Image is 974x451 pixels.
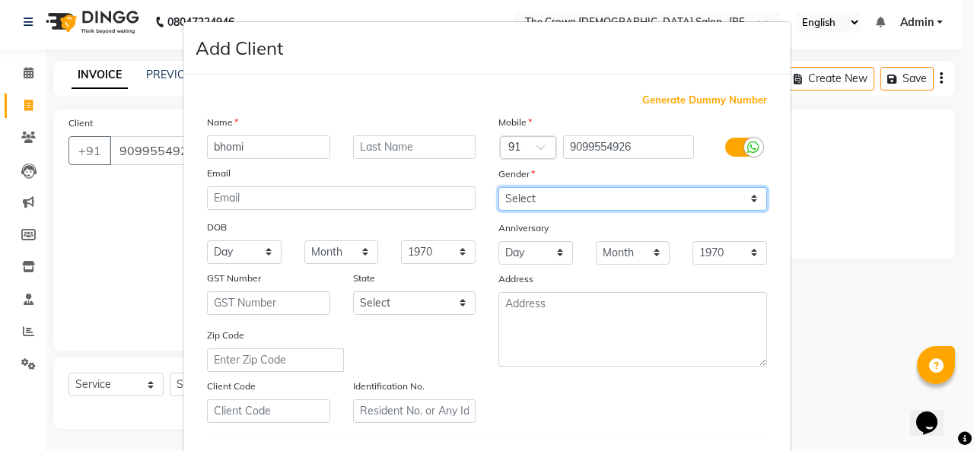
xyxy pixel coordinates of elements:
[207,116,238,129] label: Name
[207,221,227,234] label: DOB
[498,272,533,286] label: Address
[207,291,330,315] input: GST Number
[207,329,244,342] label: Zip Code
[207,186,476,210] input: Email
[563,135,695,159] input: Mobile
[353,380,425,393] label: Identification No.
[910,390,959,436] iframe: chat widget
[207,348,344,372] input: Enter Zip Code
[207,399,330,423] input: Client Code
[196,34,283,62] h4: Add Client
[207,167,231,180] label: Email
[498,116,532,129] label: Mobile
[353,135,476,159] input: Last Name
[353,272,375,285] label: State
[207,272,261,285] label: GST Number
[498,221,549,235] label: Anniversary
[207,380,256,393] label: Client Code
[353,399,476,423] input: Resident No. or Any Id
[207,135,330,159] input: First Name
[642,93,767,108] span: Generate Dummy Number
[498,167,535,181] label: Gender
